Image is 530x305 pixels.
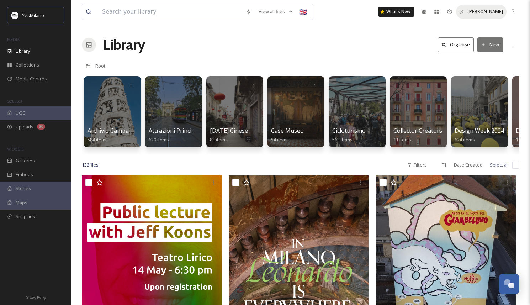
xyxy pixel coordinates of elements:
span: Attrazioni Principali - Landmark [149,127,233,135]
input: Search your library [99,4,242,20]
span: 624 items [455,136,475,143]
span: Media Centres [16,75,47,82]
a: Root [95,62,106,70]
span: Library [16,48,30,54]
span: SnapLink [16,213,35,220]
span: COLLECT [7,99,22,104]
span: Cicloturismo [332,127,366,135]
span: Collections [16,62,39,68]
img: Logo%20YesMilano%40150x.png [11,12,18,19]
span: 584 items [88,136,108,143]
span: Embeds [16,171,33,178]
span: 54 items [271,136,289,143]
span: WIDGETS [7,146,23,152]
div: 🇬🇧 [297,5,309,18]
span: 83 items [210,136,228,143]
div: Date Created [450,158,486,172]
span: Select all [490,162,509,168]
a: Attrazioni Principali - Landmark629 items [149,127,233,143]
span: UGC [16,110,25,116]
span: YesMilano [22,12,44,19]
span: 132 file s [82,162,99,168]
span: Uploads [16,123,33,130]
span: Archivio Campagne [88,127,139,135]
div: Filters [404,158,430,172]
a: Archivio Campagne584 items [88,127,139,143]
span: Privacy Policy [25,295,46,300]
a: [PERSON_NAME] [456,5,507,19]
a: View all files [255,5,297,19]
a: Design Week 2024624 items [455,127,504,143]
span: Collector Creators [393,127,442,135]
a: Collector Creators11 items [393,127,442,143]
span: 11 items [393,136,411,143]
span: MEDIA [7,37,20,42]
a: Library [103,34,145,56]
a: Case Museo54 items [271,127,304,143]
span: 563 items [332,136,353,143]
a: Cicloturismo563 items [332,127,366,143]
span: Root [95,63,106,69]
a: Privacy Policy [25,293,46,301]
span: [DATE] Cinese [210,127,248,135]
span: Design Week 2024 [455,127,504,135]
a: What's New [378,7,414,17]
span: Galleries [16,157,35,164]
span: Stories [16,185,31,192]
button: New [477,37,503,52]
button: Organise [438,37,474,52]
span: Case Museo [271,127,304,135]
div: 50 [37,124,45,130]
a: [DATE] Cinese83 items [210,127,248,143]
span: 629 items [149,136,169,143]
a: Organise [438,37,477,52]
button: Open Chat [499,274,519,294]
span: [PERSON_NAME] [468,8,503,15]
span: Maps [16,199,27,206]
